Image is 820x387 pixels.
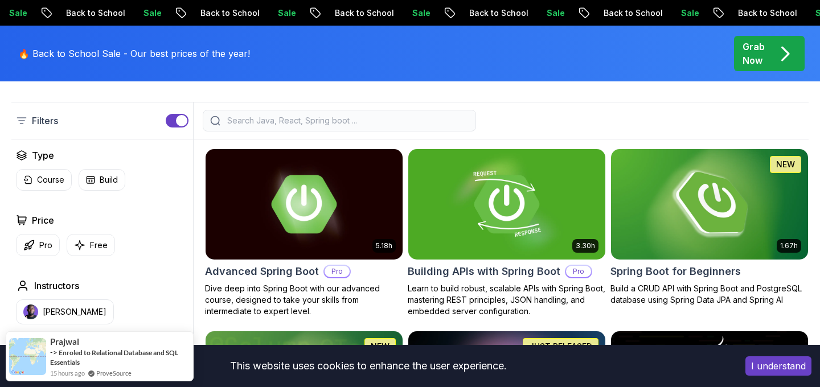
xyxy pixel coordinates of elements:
[729,7,806,19] p: Back to School
[16,169,72,191] button: Course
[39,240,52,251] p: Pro
[32,149,54,162] h2: Type
[376,241,392,250] p: 5.18h
[743,40,765,67] p: Grab Now
[610,264,741,279] h2: Spring Boot for Beginners
[206,149,403,260] img: Advanced Spring Boot card
[18,47,250,60] p: 🔥 Back to School Sale - Our best prices of the year!
[50,368,85,378] span: 15 hours ago
[269,7,305,19] p: Sale
[50,337,79,347] span: Prajwal
[34,279,79,293] h2: Instructors
[9,353,728,378] div: This website uses cookies to enhance the user experience.
[610,149,809,306] a: Spring Boot for Beginners card1.67hNEWSpring Boot for BeginnersBuild a CRUD API with Spring Boot ...
[90,240,108,251] p: Free
[408,283,606,317] p: Learn to build robust, scalable APIs with Spring Boot, mastering REST principles, JSON handling, ...
[134,7,171,19] p: Sale
[32,213,54,227] h2: Price
[594,7,672,19] p: Back to School
[79,169,125,191] button: Build
[776,159,795,170] p: NEW
[67,234,115,256] button: Free
[191,7,269,19] p: Back to School
[37,174,64,186] p: Course
[408,149,605,260] img: Building APIs with Spring Boot card
[326,7,403,19] p: Back to School
[205,264,319,279] h2: Advanced Spring Boot
[50,348,178,367] a: Enroled to Relational Database and SQL Essentials
[576,241,595,250] p: 3.30h
[32,114,58,127] p: Filters
[408,264,560,279] h2: Building APIs with Spring Boot
[43,306,106,318] p: [PERSON_NAME]
[16,234,60,256] button: Pro
[529,341,592,352] p: JUST RELEASED
[566,266,591,277] p: Pro
[780,241,798,250] p: 1.67h
[408,149,606,317] a: Building APIs with Spring Boot card3.30hBuilding APIs with Spring BootProLearn to build robust, s...
[96,368,132,378] a: ProveSource
[610,283,809,306] p: Build a CRUD API with Spring Boot and PostgreSQL database using Spring Data JPA and Spring AI
[745,356,811,376] button: Accept cookies
[403,7,440,19] p: Sale
[606,146,813,262] img: Spring Boot for Beginners card
[23,304,38,319] img: instructor img
[50,348,58,357] span: ->
[672,7,708,19] p: Sale
[205,283,403,317] p: Dive deep into Spring Boot with our advanced course, designed to take your skills from intermedia...
[225,115,469,126] input: Search Java, React, Spring boot ...
[100,174,118,186] p: Build
[325,266,350,277] p: Pro
[16,299,114,324] button: instructor img[PERSON_NAME]
[538,7,574,19] p: Sale
[9,338,46,375] img: provesource social proof notification image
[460,7,538,19] p: Back to School
[57,7,134,19] p: Back to School
[205,149,403,317] a: Advanced Spring Boot card5.18hAdvanced Spring BootProDive deep into Spring Boot with our advanced...
[371,341,389,352] p: NEW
